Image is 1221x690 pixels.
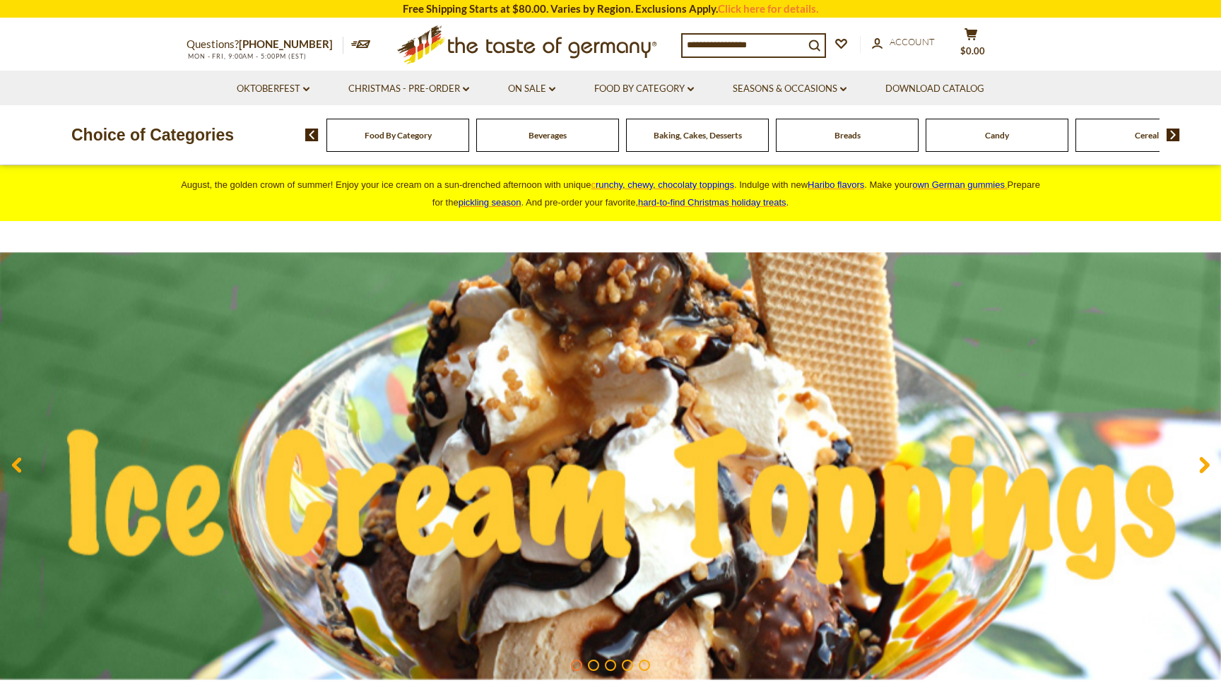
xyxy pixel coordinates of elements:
[890,36,935,47] span: Account
[459,197,521,208] a: pickling season
[808,179,864,190] a: Haribo flavors
[834,130,861,141] a: Breads
[950,28,992,63] button: $0.00
[187,52,307,60] span: MON - FRI, 9:00AM - 5:00PM (EST)
[529,130,567,141] a: Beverages
[596,179,734,190] span: runchy, chewy, chocolaty toppings
[718,2,818,15] a: Click here for details.
[1135,130,1159,141] a: Cereal
[348,81,469,97] a: Christmas - PRE-ORDER
[181,179,1040,208] span: August, the golden crown of summer! Enjoy your ice cream on a sun-drenched afternoon with unique ...
[305,129,319,141] img: previous arrow
[187,35,343,54] p: Questions?
[365,130,432,141] a: Food By Category
[638,197,789,208] span: .
[508,81,555,97] a: On Sale
[638,197,786,208] a: hard-to-find Christmas holiday treats
[237,81,309,97] a: Oktoberfest
[733,81,847,97] a: Seasons & Occasions
[594,81,694,97] a: Food By Category
[985,130,1009,141] a: Candy
[239,37,333,50] a: [PHONE_NUMBER]
[872,35,935,50] a: Account
[1167,129,1180,141] img: next arrow
[654,130,742,141] a: Baking, Cakes, Desserts
[591,179,734,190] a: crunchy, chewy, chocolaty toppings
[960,45,985,56] span: $0.00
[912,179,1005,190] span: own German gummies
[885,81,984,97] a: Download Catalog
[912,179,1007,190] a: own German gummies.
